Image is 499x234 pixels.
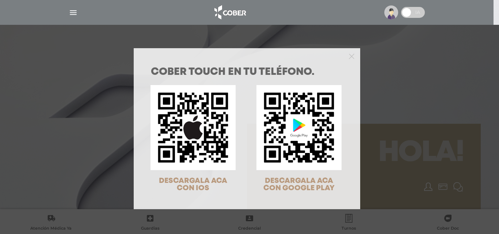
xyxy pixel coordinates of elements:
h1: COBER TOUCH en tu teléfono. [151,67,343,77]
button: Close [349,53,354,59]
img: qr-code [256,85,342,170]
img: qr-code [151,85,236,170]
span: DESCARGALA ACA CON IOS [159,177,227,192]
span: DESCARGALA ACA CON GOOGLE PLAY [263,177,335,192]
